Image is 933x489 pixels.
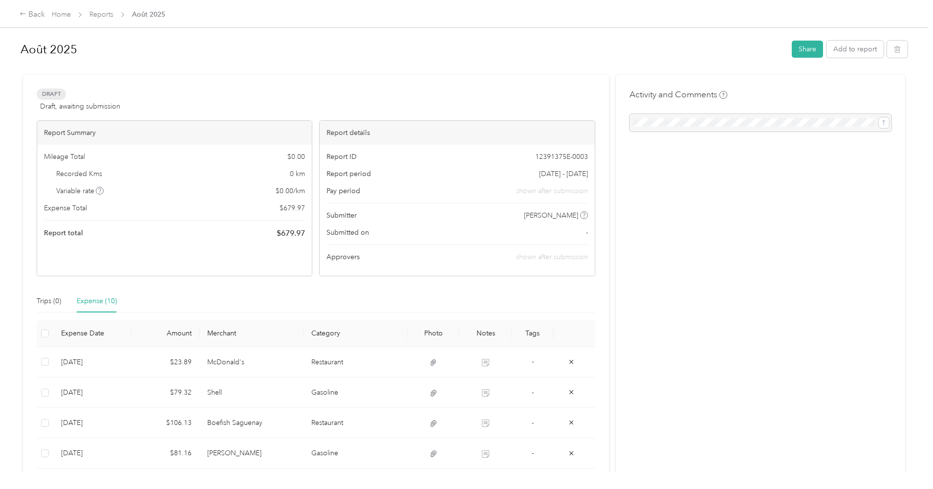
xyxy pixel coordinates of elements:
span: [PERSON_NAME] [524,210,578,221]
td: Gasoline [304,438,408,468]
th: Tags [512,320,553,347]
td: - [512,378,553,408]
div: Expense (10) [77,296,117,307]
td: 8-27-2025 [53,347,131,378]
span: shown after submission [516,186,588,196]
h1: Août 2025 [21,38,785,61]
span: - [532,449,534,457]
a: Home [52,10,71,19]
td: $79.32 [131,378,199,408]
span: Août 2025 [132,9,165,20]
span: 0 km [290,169,305,179]
span: $ 0.00 [287,152,305,162]
div: Report details [320,121,594,145]
td: $106.13 [131,408,199,438]
td: $81.16 [131,438,199,468]
th: Category [304,320,408,347]
span: Report total [44,228,83,238]
th: Notes [459,320,512,347]
button: Share [792,41,823,58]
div: Tags [520,329,545,337]
td: 8-27-2025 [53,378,131,408]
span: - [532,357,534,366]
span: Draft, awaiting submission [40,101,120,111]
a: Reports [89,10,113,19]
td: Gasoline [304,378,408,408]
th: Merchant [199,320,304,347]
td: $23.89 [131,347,199,378]
span: Variable rate [56,186,104,196]
span: Report period [326,169,371,179]
td: - [512,347,553,378]
td: McDonald's [199,347,304,378]
td: 8-26-2025 [53,438,131,468]
td: Irving [199,438,304,468]
span: Pay period [326,186,360,196]
span: Submitter [326,210,357,221]
span: - [532,388,534,397]
button: Add to report [826,41,884,58]
div: Trips (0) [37,296,61,307]
span: Approvers [326,252,360,262]
div: Report Summary [37,121,312,145]
div: Back [20,9,45,21]
iframe: Everlance-gr Chat Button Frame [878,434,933,489]
span: $ 0.00 / km [276,186,305,196]
td: 8-26-2025 [53,408,131,438]
td: Restaurant [304,347,408,378]
span: Submitted on [326,227,369,238]
span: Report ID [326,152,357,162]
td: - [512,438,553,468]
h4: Activity and Comments [629,89,727,101]
span: 12391375E-0003 [535,152,588,162]
span: Expense Total [44,203,87,213]
span: $ 679.97 [277,227,305,239]
span: [DATE] - [DATE] [539,169,588,179]
th: Photo [408,320,460,347]
td: Restaurant [304,408,408,438]
span: Recorded Kms [56,169,102,179]
td: Boefish Saguenay [199,408,304,438]
span: shown after submission [516,253,588,261]
th: Expense Date [53,320,131,347]
span: - [532,419,534,427]
span: Mileage Total [44,152,85,162]
span: $ 679.97 [280,203,305,213]
span: - [586,227,588,238]
span: Draft [37,89,66,100]
th: Amount [131,320,199,347]
td: - [512,408,553,438]
td: Shell [199,378,304,408]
